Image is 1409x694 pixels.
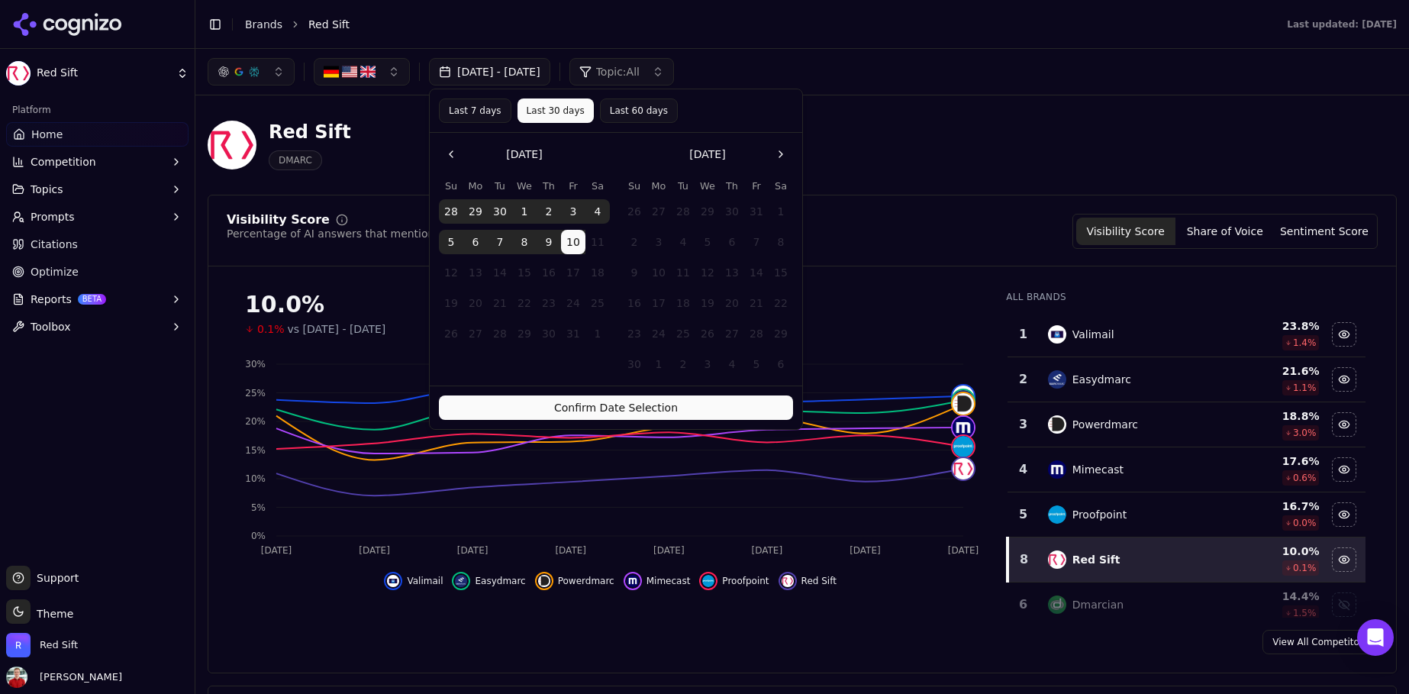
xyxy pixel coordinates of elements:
[671,179,695,193] th: Tuesday
[245,416,266,427] tspan: 20%
[1008,537,1365,583] tr: 8red siftRed Sift10.0%0.1%Hide red sift data
[1293,607,1317,619] span: 1.5 %
[1227,363,1319,379] div: 21.6 %
[384,572,443,590] button: Hide valimail data
[1014,370,1032,389] div: 2
[1006,291,1365,303] div: All Brands
[1175,218,1275,245] button: Share of Voice
[1014,415,1032,434] div: 3
[1293,472,1317,484] span: 0.6 %
[624,572,691,590] button: Hide mimecast data
[6,98,189,122] div: Platform
[308,17,350,32] span: Red Sift
[439,199,463,224] button: Sunday, September 28th, 2025, selected
[463,179,488,193] th: Monday
[596,64,640,79] span: Topic: All
[1072,507,1127,522] div: Proofpoint
[1293,562,1317,574] span: 0.1 %
[1332,502,1356,527] button: Hide proofpoint data
[744,179,769,193] th: Friday
[699,572,769,590] button: Hide proofpoint data
[722,575,769,587] span: Proofpoint
[627,575,639,587] img: mimecast
[1015,550,1032,569] div: 8
[1048,505,1066,524] img: proofpoint
[801,575,837,587] span: Red Sift
[1008,312,1365,357] tr: 1valimailValimail23.8%1.4%Hide valimail data
[6,122,189,147] a: Home
[245,17,1256,32] nav: breadcrumb
[1287,18,1397,31] div: Last updated: [DATE]
[1072,372,1131,387] div: Easydmarc
[558,575,614,587] span: Powerdmarc
[475,575,525,587] span: Easydmarc
[769,142,793,166] button: Go to the Next Month
[31,264,79,279] span: Optimize
[1008,402,1365,447] tr: 3powerdmarcPowerdmarc18.8%3.0%Hide powerdmarc data
[245,388,266,399] tspan: 25%
[439,142,463,166] button: Go to the Previous Month
[1227,454,1319,469] div: 17.6 %
[6,205,189,229] button: Prompts
[455,575,467,587] img: easydmarc
[463,230,488,254] button: Monday, October 6th, 2025, selected
[463,199,488,224] button: Monday, September 29th, 2025, selected
[1048,460,1066,479] img: mimecast
[6,315,189,339] button: Toolbox
[269,150,322,170] span: DMARC
[245,359,266,370] tspan: 30%
[535,572,614,590] button: Hide powerdmarc data
[288,321,386,337] span: vs [DATE] - [DATE]
[1072,552,1120,567] div: Red Sift
[251,531,266,541] tspan: 0%
[1008,357,1365,402] tr: 2easydmarcEasydmarc21.6%1.1%Hide easydmarc data
[1048,370,1066,389] img: easydmarc
[953,390,974,412] img: easydmarc
[1227,408,1319,424] div: 18.8 %
[342,64,357,79] img: United States
[6,232,189,257] a: Citations
[439,179,610,346] table: October 2025
[1048,325,1066,344] img: valimail
[512,179,537,193] th: Wednesday
[31,608,73,620] span: Theme
[1332,592,1356,617] button: Show dmarcian data
[1072,597,1124,612] div: Dmarcian
[953,417,974,438] img: mimecast
[6,667,27,688] img: Jack Lilley
[227,214,330,226] div: Visibility Score
[34,670,122,684] span: [PERSON_NAME]
[1293,337,1317,349] span: 1.4 %
[1275,218,1374,245] button: Sentiment Score
[953,436,974,457] img: proofpoint
[1048,550,1066,569] img: red sift
[6,633,78,657] button: Open organization switcher
[261,545,292,556] tspan: [DATE]
[31,319,71,334] span: Toolbox
[537,199,561,224] button: Thursday, October 2nd, 2025, selected
[439,179,463,193] th: Sunday
[31,182,63,197] span: Topics
[695,179,720,193] th: Wednesday
[31,237,78,252] span: Citations
[948,545,979,556] tspan: [DATE]
[6,667,122,688] button: Open user button
[1357,619,1394,656] div: Open Intercom Messenger
[1227,544,1319,559] div: 10.0 %
[245,291,975,318] div: 10.0%
[653,545,685,556] tspan: [DATE]
[585,179,610,193] th: Saturday
[6,287,189,311] button: ReportsBETA
[488,199,512,224] button: Tuesday, September 30th, 2025, selected
[782,575,794,587] img: red sift
[1332,412,1356,437] button: Hide powerdmarc data
[622,179,793,376] table: November 2025
[646,179,671,193] th: Monday
[1008,583,1365,628] tr: 6dmarcianDmarcian14.4%1.5%Show dmarcian data
[488,230,512,254] button: Tuesday, October 7th, 2025, selected
[622,179,646,193] th: Sunday
[702,575,714,587] img: proofpoint
[31,570,79,586] span: Support
[1293,427,1317,439] span: 3.0 %
[1014,460,1032,479] div: 4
